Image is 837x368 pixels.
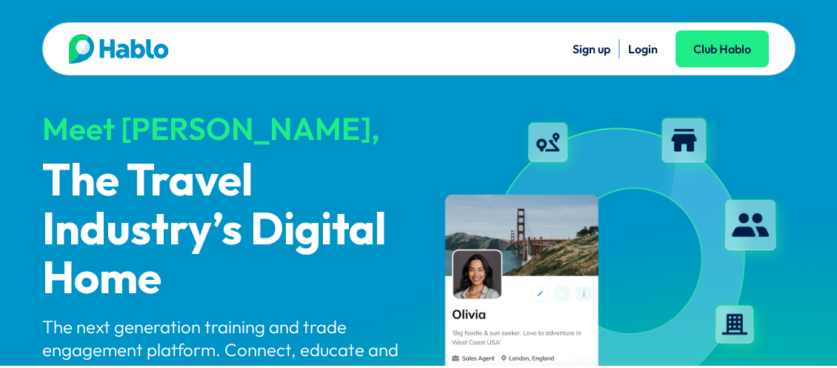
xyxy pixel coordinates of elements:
[42,112,407,146] div: Meet [PERSON_NAME],
[628,41,658,56] a: Login
[676,30,769,67] a: Club Hablo
[69,34,169,64] img: Hablo logo main 2
[42,158,407,304] p: The Travel Industry’s Digital Home
[573,41,610,56] a: Sign up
